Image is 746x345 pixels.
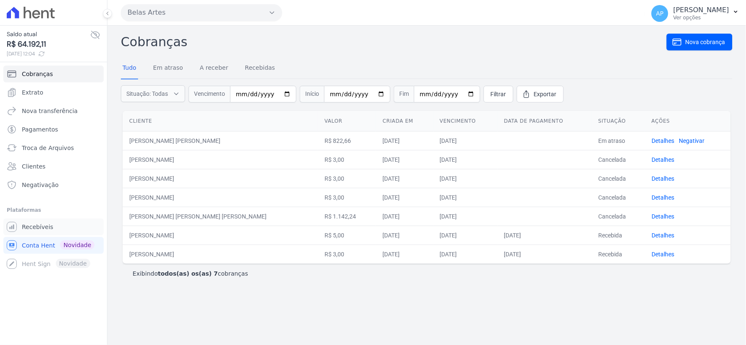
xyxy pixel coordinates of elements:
[318,226,376,245] td: R$ 5,00
[394,86,414,103] span: Fim
[376,188,433,207] td: [DATE]
[123,169,318,188] td: [PERSON_NAME]
[3,219,104,235] a: Recebíveis
[433,150,497,169] td: [DATE]
[60,240,94,250] span: Novidade
[22,88,43,97] span: Extrato
[121,4,282,21] button: Belas Artes
[318,131,376,150] td: R$ 822,66
[133,269,248,278] p: Exibindo cobranças
[673,6,729,14] p: [PERSON_NAME]
[433,226,497,245] td: [DATE]
[652,156,674,163] a: Detalhes
[433,169,497,188] td: [DATE]
[123,131,318,150] td: [PERSON_NAME] [PERSON_NAME]
[3,158,104,175] a: Clientes
[652,251,674,258] a: Detalhes
[22,70,53,78] span: Cobranças
[645,2,746,25] button: AP [PERSON_NAME] Ver opções
[318,245,376,263] td: R$ 3,00
[318,207,376,226] td: R$ 1.142,24
[121,32,667,51] h2: Cobranças
[300,86,324,103] span: Início
[376,131,433,150] td: [DATE]
[491,90,506,98] span: Filtrar
[433,245,497,263] td: [DATE]
[433,111,497,132] th: Vencimento
[497,111,592,132] th: Data de pagamento
[121,58,138,79] a: Tudo
[318,169,376,188] td: R$ 3,00
[22,125,58,134] span: Pagamentos
[497,245,592,263] td: [DATE]
[3,66,104,82] a: Cobranças
[652,213,674,220] a: Detalhes
[517,86,564,103] a: Exportar
[123,226,318,245] td: [PERSON_NAME]
[376,226,433,245] td: [DATE]
[592,111,645,132] th: Situação
[22,144,74,152] span: Troca de Arquivos
[592,131,645,150] td: Em atraso
[376,150,433,169] td: [DATE]
[3,121,104,138] a: Pagamentos
[652,232,674,239] a: Detalhes
[667,34,733,50] a: Nova cobrança
[198,58,230,79] a: A receber
[22,181,59,189] span: Negativação
[534,90,557,98] span: Exportar
[679,137,704,144] a: Negativar
[433,188,497,207] td: [DATE]
[188,86,230,103] span: Vencimento
[7,66,100,272] nav: Sidebar
[3,84,104,101] a: Extrato
[123,207,318,226] td: [PERSON_NAME] [PERSON_NAME] [PERSON_NAME]
[656,11,664,16] span: AP
[7,50,90,58] span: [DATE] 12:04
[3,176,104,193] a: Negativação
[152,58,185,79] a: Em atraso
[673,14,729,21] p: Ver opções
[376,111,433,132] th: Criada em
[243,58,277,79] a: Recebidas
[126,90,168,98] span: Situação: Todas
[7,30,90,39] span: Saldo atual
[123,188,318,207] td: [PERSON_NAME]
[3,103,104,119] a: Nova transferência
[592,150,645,169] td: Cancelada
[433,131,497,150] td: [DATE]
[318,188,376,207] td: R$ 3,00
[123,245,318,263] td: [PERSON_NAME]
[376,169,433,188] td: [DATE]
[7,205,100,215] div: Plataformas
[123,111,318,132] th: Cliente
[484,86,513,103] a: Filtrar
[592,226,645,245] td: Recebida
[318,150,376,169] td: R$ 3,00
[123,150,318,169] td: [PERSON_NAME]
[645,111,731,132] th: Ações
[433,207,497,226] td: [DATE]
[592,169,645,188] td: Cancelada
[652,194,674,201] a: Detalhes
[652,175,674,182] a: Detalhes
[376,207,433,226] td: [DATE]
[22,223,53,231] span: Recebíveis
[22,241,55,250] span: Conta Hent
[3,140,104,156] a: Troca de Arquivos
[497,226,592,245] td: [DATE]
[3,237,104,254] a: Conta Hent Novidade
[652,137,674,144] a: Detalhes
[686,38,725,46] span: Nova cobrança
[592,188,645,207] td: Cancelada
[158,270,218,277] b: todos(as) os(as) 7
[22,162,45,171] span: Clientes
[592,207,645,226] td: Cancelada
[318,111,376,132] th: Valor
[7,39,90,50] span: R$ 64.192,11
[592,245,645,263] td: Recebida
[121,85,185,102] button: Situação: Todas
[376,245,433,263] td: [DATE]
[22,107,78,115] span: Nova transferência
